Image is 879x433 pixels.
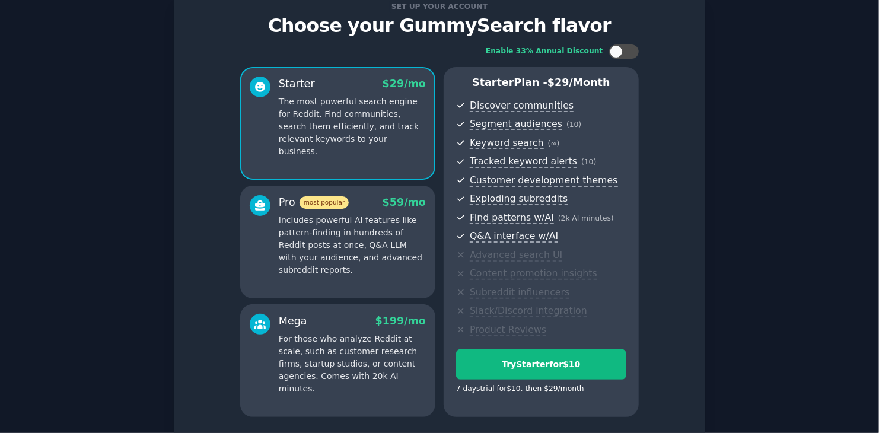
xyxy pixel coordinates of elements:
span: Tracked keyword alerts [470,155,577,168]
div: Pro [279,195,349,210]
button: TryStarterfor$10 [456,349,626,380]
span: $ 59 /mo [383,196,426,208]
span: Keyword search [470,137,544,149]
span: Q&A interface w/AI [470,230,558,243]
span: Set up your account [390,1,490,13]
span: Find patterns w/AI [470,212,554,224]
span: Product Reviews [470,324,546,336]
span: Exploding subreddits [470,193,568,205]
span: most popular [300,196,349,209]
span: Customer development themes [470,174,618,187]
span: Content promotion insights [470,268,597,280]
span: Slack/Discord integration [470,305,587,317]
p: Includes powerful AI features like pattern-finding in hundreds of Reddit posts at once, Q&A LLM w... [279,214,426,276]
span: $ 29 /mo [383,78,426,90]
span: ( 10 ) [581,158,596,166]
span: ( 10 ) [566,120,581,129]
span: $ 199 /mo [375,315,426,327]
span: $ 29 /month [547,77,610,88]
span: Subreddit influencers [470,286,569,299]
span: ( ∞ ) [548,139,560,148]
div: Mega [279,314,307,329]
p: Starter Plan - [456,75,626,90]
p: Choose your GummySearch flavor [186,15,693,36]
span: ( 2k AI minutes ) [558,214,614,222]
span: Discover communities [470,100,574,112]
span: Advanced search UI [470,249,562,262]
div: 7 days trial for $10 , then $ 29 /month [456,384,584,394]
p: For those who analyze Reddit at scale, such as customer research firms, startup studios, or conte... [279,333,426,395]
div: Starter [279,77,315,91]
div: Try Starter for $10 [457,358,626,371]
span: Segment audiences [470,118,562,130]
div: Enable 33% Annual Discount [486,46,603,57]
p: The most powerful search engine for Reddit. Find communities, search them efficiently, and track ... [279,95,426,158]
